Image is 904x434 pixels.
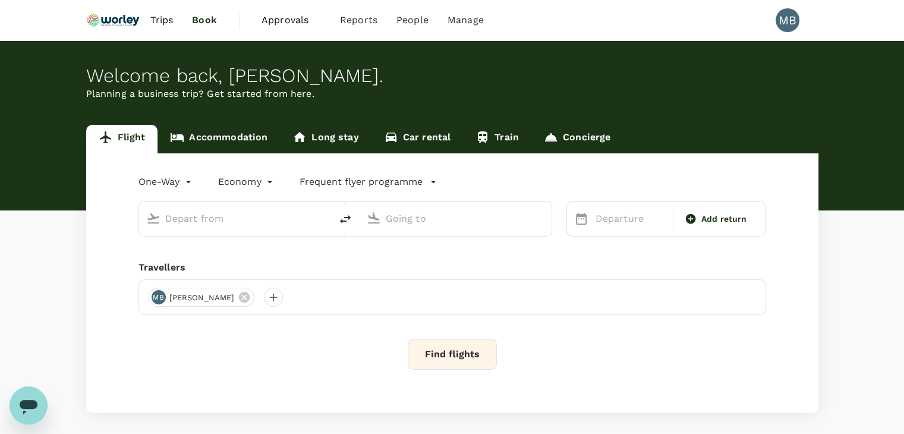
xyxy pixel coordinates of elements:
button: Open [323,217,325,219]
span: People [396,13,429,27]
a: Accommodation [158,125,280,153]
div: One-Way [138,172,194,191]
button: delete [331,205,360,234]
p: Frequent flyer programme [300,175,423,189]
a: Concierge [531,125,623,153]
input: Depart from [165,209,306,228]
span: Approvals [262,13,321,27]
div: Welcome back , [PERSON_NAME] . [86,65,818,87]
iframe: Button to launch messaging window [10,386,48,424]
div: MB[PERSON_NAME] [149,288,255,307]
span: Trips [150,13,173,27]
div: Travellers [138,260,766,275]
span: Manage [448,13,484,27]
button: Frequent flyer programme [300,175,437,189]
a: Long stay [280,125,371,153]
a: Train [463,125,531,153]
a: Car rental [371,125,464,153]
input: Going to [386,209,527,228]
div: MB [776,8,799,32]
button: Open [543,217,546,219]
span: [PERSON_NAME] [162,292,242,304]
p: Departure [596,212,666,226]
span: Reports [340,13,377,27]
span: Add return [701,213,747,225]
button: Find flights [408,339,497,370]
div: MB [152,290,166,304]
div: Economy [218,172,276,191]
p: Planning a business trip? Get started from here. [86,87,818,101]
img: Ranhill Worley Sdn Bhd [86,7,141,33]
span: Book [192,13,217,27]
a: Flight [86,125,158,153]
